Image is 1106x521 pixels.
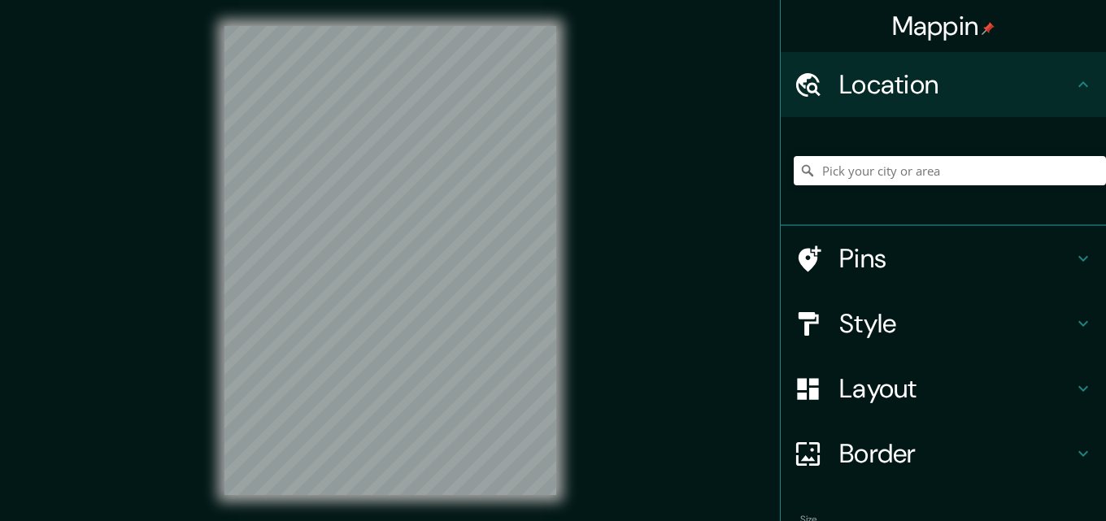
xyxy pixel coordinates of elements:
[794,156,1106,185] input: Pick your city or area
[781,356,1106,421] div: Layout
[892,10,995,42] h4: Mappin
[781,226,1106,291] div: Pins
[781,421,1106,486] div: Border
[781,52,1106,117] div: Location
[224,26,556,495] canvas: Map
[839,437,1073,470] h4: Border
[781,291,1106,356] div: Style
[982,22,995,35] img: pin-icon.png
[839,242,1073,275] h4: Pins
[839,372,1073,405] h4: Layout
[839,68,1073,101] h4: Location
[839,307,1073,340] h4: Style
